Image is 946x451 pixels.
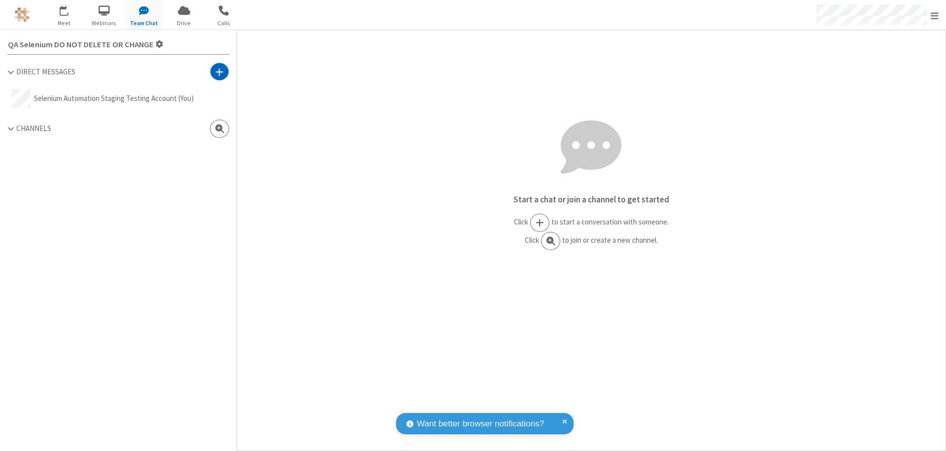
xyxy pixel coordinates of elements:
span: QA Selenium DO NOT DELETE OR CHANGE [8,40,154,49]
div: 1 [67,5,73,13]
p: Click to start a conversation with someone. Click to join or create a new channel. [237,214,946,250]
button: Selenium Automation Staging Testing Account (You) [7,85,229,112]
span: Webinars [86,19,123,28]
span: Calls [205,19,242,28]
span: Drive [166,19,203,28]
span: Direct Messages [16,67,75,76]
button: Settings [4,34,168,54]
span: Want better browser notifications? [417,418,544,430]
img: QA Selenium DO NOT DELETE OR CHANGE [15,7,30,22]
p: Start a chat or join a channel to get started [237,193,946,206]
span: Team Chat [126,19,163,28]
span: Channels [16,124,51,133]
span: Meet [46,19,83,28]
